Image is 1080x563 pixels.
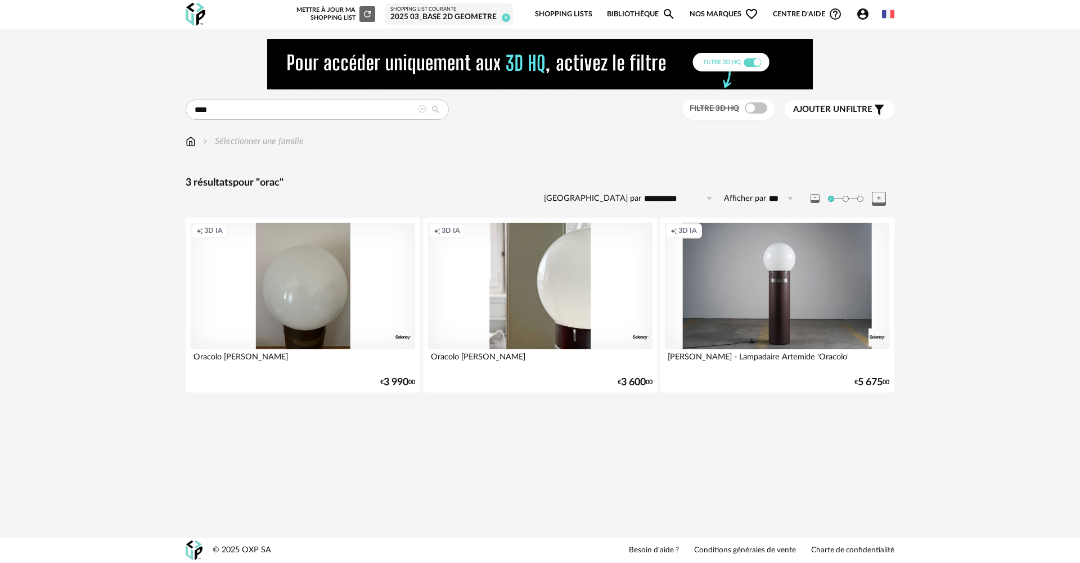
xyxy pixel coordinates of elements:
span: 3D IA [204,226,223,235]
span: 5 675 [858,379,883,386]
a: Besoin d'aide ? [629,546,679,556]
div: [PERSON_NAME] - Lampadaire Artemide 'Oracolo' [665,349,889,372]
div: € 00 [618,379,652,386]
div: Oracolo [PERSON_NAME] [428,349,652,372]
span: filtre [793,104,872,115]
span: Account Circle icon [856,7,875,21]
div: Shopping List courante [390,6,508,13]
button: Ajouter unfiltre Filter icon [785,100,894,119]
span: Help Circle Outline icon [829,7,842,21]
div: € 00 [380,379,415,386]
a: BibliothèqueMagnify icon [607,1,676,28]
a: Creation icon 3D IA [PERSON_NAME] - Lampadaire Artemide 'Oracolo' €5 67500 [660,218,894,392]
span: 3 600 [621,379,646,386]
span: Creation icon [196,226,203,235]
label: [GEOGRAPHIC_DATA] par [544,193,641,204]
span: Centre d'aideHelp Circle Outline icon [773,7,842,21]
div: Oracolo [PERSON_NAME] [191,349,415,372]
span: Filter icon [872,103,886,116]
div: 2025 03_Base 2D Geometre [390,12,508,22]
span: Heart Outline icon [745,7,758,21]
a: Creation icon 3D IA Oracolo [PERSON_NAME] €3 99000 [186,218,420,392]
a: Conditions générales de vente [694,546,796,556]
span: 3D IA [678,226,697,235]
a: Charte de confidentialité [811,546,894,556]
div: € 00 [854,379,889,386]
span: Magnify icon [662,7,676,21]
div: Mettre à jour ma Shopping List [294,6,375,22]
span: Nos marques [690,1,758,28]
img: OXP [186,3,205,26]
span: Creation icon [670,226,677,235]
img: NEW%20NEW%20HQ%20NEW_V1.gif [267,39,813,89]
span: Creation icon [434,226,440,235]
a: Creation icon 3D IA Oracolo [PERSON_NAME] €3 60000 [423,218,658,392]
span: Filtre 3D HQ [690,105,739,112]
a: Shopping List courante 2025 03_Base 2D Geometre 8 [390,6,508,22]
span: 3D IA [442,226,460,235]
div: 3 résultats [186,177,894,190]
span: 8 [502,13,510,22]
a: Shopping Lists [535,1,592,28]
span: Ajouter un [793,105,846,114]
span: 3 990 [384,379,408,386]
div: © 2025 OXP SA [213,545,271,556]
label: Afficher par [724,193,766,204]
img: fr [882,8,894,20]
span: pour "orac" [233,178,283,188]
span: Refresh icon [362,11,372,17]
img: OXP [186,541,202,560]
img: svg+xml;base64,PHN2ZyB3aWR0aD0iMTYiIGhlaWdodD0iMTYiIHZpZXdCb3g9IjAgMCAxNiAxNiIgZmlsbD0ibm9uZSIgeG... [201,135,210,148]
div: Sélectionner une famille [201,135,304,148]
span: Account Circle icon [856,7,870,21]
img: svg+xml;base64,PHN2ZyB3aWR0aD0iMTYiIGhlaWdodD0iMTciIHZpZXdCb3g9IjAgMCAxNiAxNyIgZmlsbD0ibm9uZSIgeG... [186,135,196,148]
